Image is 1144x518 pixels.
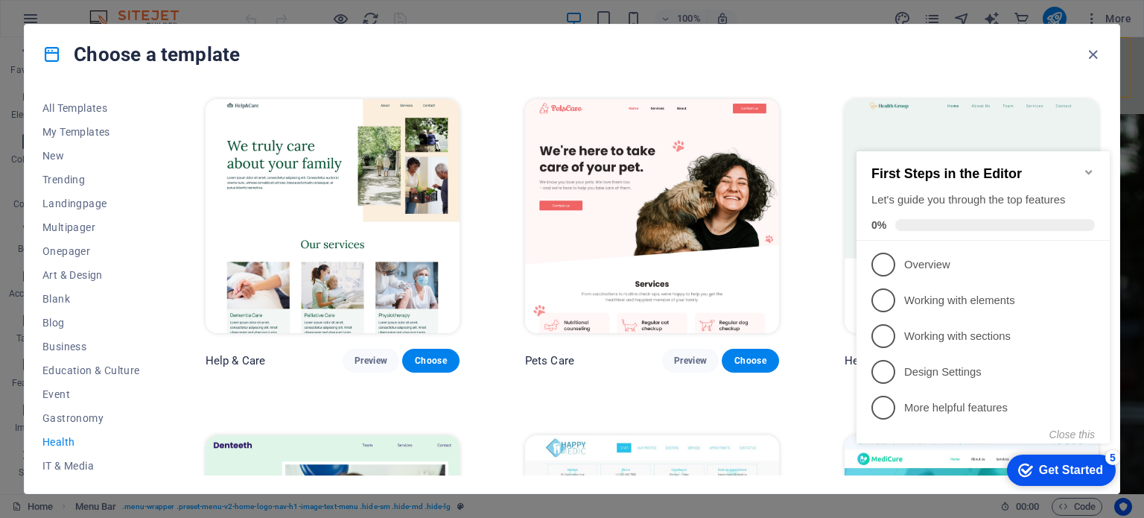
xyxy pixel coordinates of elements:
[42,460,140,472] span: IT & Media
[42,454,140,478] button: IT & Media
[34,416,53,420] button: 1
[414,355,447,367] span: Choose
[42,168,140,192] button: Trending
[21,90,45,102] span: 0%
[6,261,259,297] li: More helpful features
[54,271,232,287] p: More helpful features
[54,164,232,180] p: Working with elements
[42,293,140,305] span: Blank
[845,99,1099,333] img: Health Group
[6,225,259,261] li: Design Settings
[42,430,140,454] button: Health
[34,435,53,438] button: 2
[54,200,232,215] p: Working with sections
[845,353,912,368] p: Health Group
[42,359,140,382] button: Education & Culture
[42,42,240,66] h4: Choose a template
[188,335,252,348] div: Get Started
[42,120,140,144] button: My Templates
[42,412,140,424] span: Gastronomy
[722,349,778,373] button: Choose
[42,311,140,335] button: Blog
[255,321,270,336] div: 5
[42,245,140,257] span: Onepager
[42,364,140,376] span: Education & Culture
[21,63,244,79] div: Let's guide you through the top features
[734,355,766,367] span: Choose
[54,128,232,144] p: Overview
[42,287,140,311] button: Blank
[402,349,459,373] button: Choose
[42,144,140,168] button: New
[206,353,266,368] p: Help & Care
[54,236,232,251] p: Design Settings
[42,335,140,359] button: Business
[355,355,387,367] span: Preview
[199,300,244,312] button: Close this
[42,174,140,186] span: Trending
[42,96,140,120] button: All Templates
[42,198,140,209] span: Landingpage
[42,221,140,233] span: Multipager
[42,126,140,138] span: My Templates
[6,189,259,225] li: Working with sections
[42,269,140,281] span: Art & Design
[525,99,779,333] img: Pets Care
[42,102,140,114] span: All Templates
[232,37,244,49] div: Minimize checklist
[42,436,140,448] span: Health
[206,99,460,333] img: Help & Care
[42,382,140,406] button: Event
[34,454,53,458] button: 3
[525,353,574,368] p: Pets Care
[42,215,140,239] button: Multipager
[42,341,140,353] span: Business
[42,239,140,263] button: Onepager
[42,263,140,287] button: Art & Design
[42,406,140,430] button: Gastronomy
[674,355,707,367] span: Preview
[343,349,399,373] button: Preview
[156,326,265,357] div: Get Started 5 items remaining, 0% complete
[662,349,719,373] button: Preview
[42,192,140,215] button: Landingpage
[21,37,244,53] h2: First Steps in the Editor
[6,118,259,154] li: Overview
[6,154,259,189] li: Working with elements
[42,150,140,162] span: New
[42,317,140,329] span: Blog
[42,388,140,400] span: Event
